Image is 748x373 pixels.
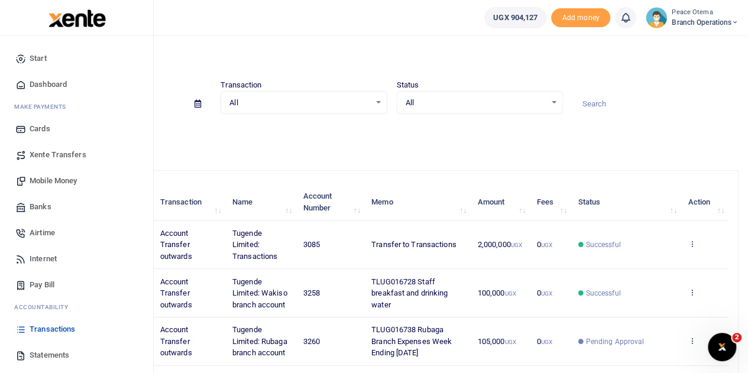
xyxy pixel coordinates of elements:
[536,288,552,297] span: 0
[30,227,55,239] span: Airtime
[571,184,681,220] th: Status: activate to sort column ascending
[541,242,552,248] small: UGX
[232,325,287,357] span: Tugende Limited: Rubaga branch account
[9,142,144,168] a: Xente Transfers
[672,8,739,18] small: Peace Otema
[20,102,66,111] span: ake Payments
[672,17,739,28] span: Branch Operations
[30,149,86,161] span: Xente Transfers
[30,123,50,135] span: Cards
[371,325,452,357] span: TLUG016738 Rubaga Branch Expenses Week Ending [DATE]
[226,184,297,220] th: Name: activate to sort column ascending
[9,194,144,220] a: Banks
[30,349,69,361] span: Statements
[586,239,621,250] span: Successful
[493,12,537,24] span: UGX 904,127
[30,279,54,291] span: Pay Bill
[9,72,144,98] a: Dashboard
[406,97,546,109] span: All
[511,242,522,248] small: UGX
[478,288,516,297] span: 100,000
[371,277,448,309] span: TLUG016728 Staff breakfast and drinking water
[45,51,739,64] h4: Transactions
[9,46,144,72] a: Start
[45,128,739,141] p: Download
[232,277,287,309] span: Tugende Limited: Wakiso branch account
[160,325,192,357] span: Account Transfer outwards
[30,253,57,265] span: Internet
[551,8,610,28] span: Add money
[30,323,75,335] span: Transactions
[530,184,571,220] th: Fees: activate to sort column ascending
[586,288,621,299] span: Successful
[47,13,106,22] a: logo-small logo-large logo-large
[9,168,144,194] a: Mobile Money
[478,337,516,346] span: 105,000
[9,298,144,316] li: Ac
[586,336,645,347] span: Pending Approval
[30,201,51,213] span: Banks
[229,97,370,109] span: All
[397,79,419,91] label: Status
[48,9,106,27] img: logo-large
[30,175,77,187] span: Mobile Money
[232,229,277,261] span: Tugende Limited: Transactions
[9,342,144,368] a: Statements
[646,7,667,28] img: profile-user
[160,277,192,309] span: Account Transfer outwards
[504,290,516,297] small: UGX
[478,240,522,249] span: 2,000,000
[551,8,610,28] li: Toup your wallet
[471,184,530,220] th: Amount: activate to sort column ascending
[9,116,144,142] a: Cards
[541,339,552,345] small: UGX
[221,79,261,91] label: Transaction
[371,240,456,249] span: Transfer to Transactions
[23,303,68,312] span: countability
[9,220,144,246] a: Airtime
[30,53,47,64] span: Start
[572,94,739,114] input: Search
[154,184,226,220] th: Transaction: activate to sort column ascending
[681,184,728,220] th: Action: activate to sort column ascending
[9,316,144,342] a: Transactions
[9,272,144,298] a: Pay Bill
[9,98,144,116] li: M
[480,7,551,28] li: Wallet ballance
[365,184,471,220] th: Memo: activate to sort column ascending
[551,12,610,21] a: Add money
[9,246,144,272] a: Internet
[732,333,741,342] span: 2
[303,240,320,249] span: 3085
[646,7,739,28] a: profile-user Peace Otema Branch Operations
[504,339,516,345] small: UGX
[160,229,192,261] span: Account Transfer outwards
[484,7,546,28] a: UGX 904,127
[708,333,736,361] iframe: Intercom live chat
[536,240,552,249] span: 0
[296,184,364,220] th: Account Number: activate to sort column ascending
[536,337,552,346] span: 0
[303,288,320,297] span: 3258
[303,337,320,346] span: 3260
[30,79,67,90] span: Dashboard
[541,290,552,297] small: UGX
